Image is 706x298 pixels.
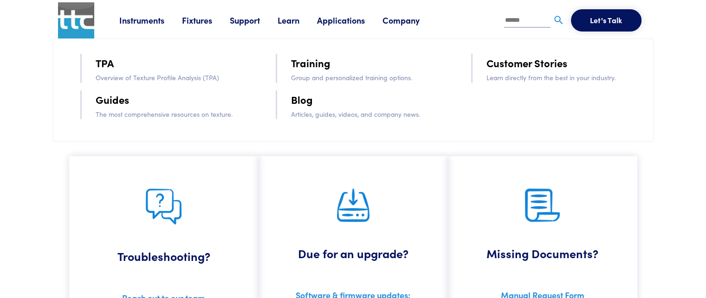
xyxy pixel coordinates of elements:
[119,14,182,26] a: Instruments
[96,109,250,119] p: The most comprehensive resources on texture.
[272,222,434,285] h5: Due for an upgrade?
[230,14,278,26] a: Support
[337,189,369,222] img: upgrade.png
[96,72,250,82] p: Overview of Texture Profile Analysis (TPA)
[96,55,114,71] a: TPA
[291,91,313,108] a: Blog
[291,72,445,82] p: Group and personalized training options.
[291,55,330,71] a: Training
[291,109,445,119] p: Articles, guides, videos, and company news.
[182,14,230,26] a: Fixtures
[525,189,560,222] img: documents.png
[83,225,245,287] h5: Troubleshooting?
[146,189,181,225] img: troubleshooting.png
[382,14,437,26] a: Company
[486,72,641,82] p: Learn directly from the best in your industry.
[571,9,641,32] button: Let's Talk
[58,2,94,38] img: ttc_logo_1x1_v1.0.png
[96,91,129,108] a: Guides
[317,14,382,26] a: Applications
[278,14,317,26] a: Learn
[462,222,623,285] h5: Missing Documents?
[486,55,567,71] a: Customer Stories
